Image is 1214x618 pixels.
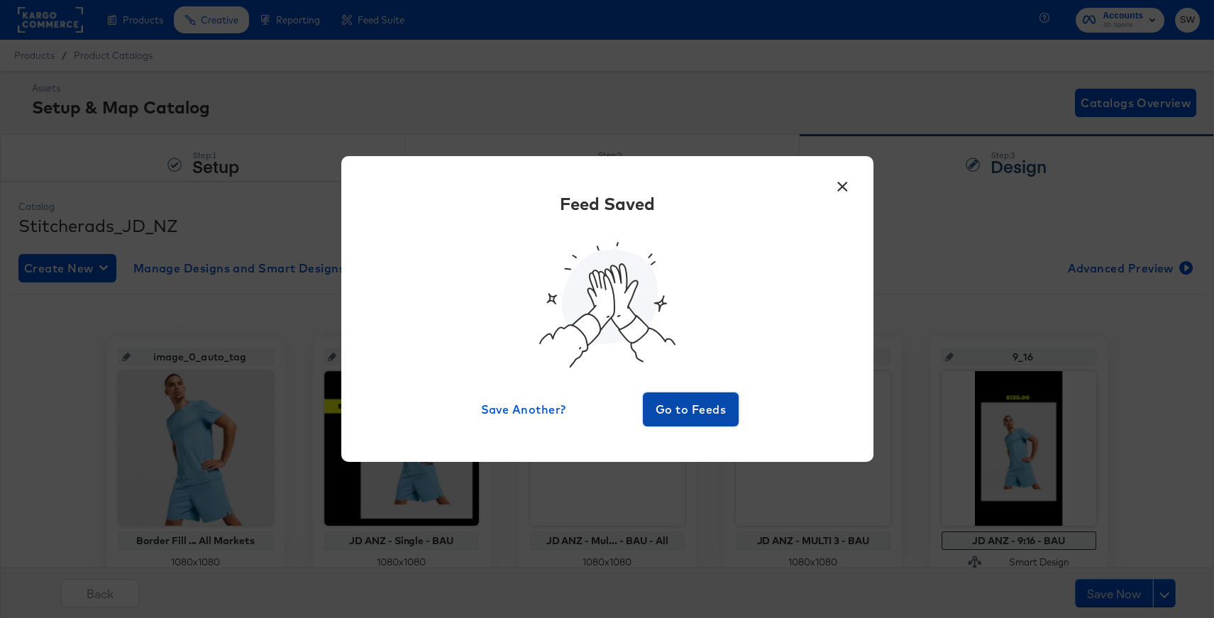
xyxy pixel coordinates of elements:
[643,392,739,426] button: Go to Feeds
[649,399,734,419] span: Go to Feeds
[560,192,655,216] div: Feed Saved
[481,399,566,419] span: Save Another?
[475,392,572,426] button: Save Another?
[830,170,856,196] button: ×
